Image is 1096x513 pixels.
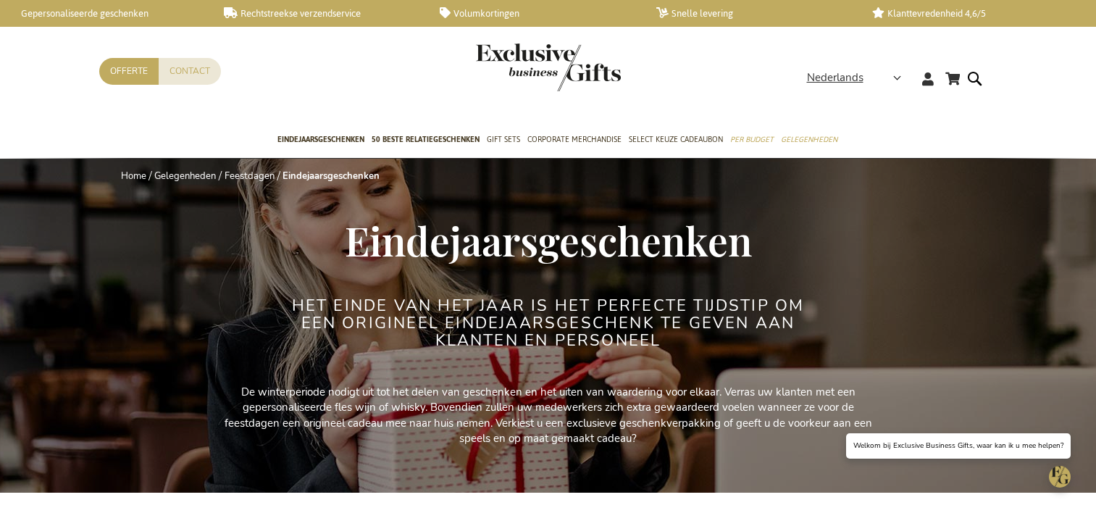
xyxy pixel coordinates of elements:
span: Gelegenheden [781,132,837,147]
a: Per Budget [730,122,774,159]
span: 50 beste relatiegeschenken [372,132,480,147]
a: Gelegenheden [781,122,837,159]
strong: Eindejaarsgeschenken [283,170,380,183]
h2: Het einde van het jaar is het perfecte tijdstip om een origineel eindejaarsgeschenk te geven aan ... [277,297,820,350]
span: Corporate Merchandise [527,132,622,147]
span: Gift Sets [487,132,520,147]
a: Gepersonaliseerde geschenken [7,7,201,20]
a: Snelle levering [656,7,850,20]
span: Eindejaarsgeschenken [277,132,364,147]
a: Contact [159,58,221,85]
img: Exclusive Business gifts logo [476,43,621,91]
span: Select Keuze Cadeaubon [629,132,723,147]
a: Offerte [99,58,159,85]
a: Volumkortingen [440,7,633,20]
a: Corporate Merchandise [527,122,622,159]
a: 50 beste relatiegeschenken [372,122,480,159]
a: Select Keuze Cadeaubon [629,122,723,159]
a: Home [121,170,146,183]
span: Per Budget [730,132,774,147]
span: Nederlands [807,70,863,86]
a: Eindejaarsgeschenken [277,122,364,159]
span: Eindejaarsgeschenken [345,213,752,267]
a: Klanttevredenheid 4,6/5 [872,7,1066,20]
a: Gelegenheden [154,170,216,183]
a: Gift Sets [487,122,520,159]
a: Rechtstreekse verzendservice [224,7,417,20]
a: store logo [476,43,548,91]
a: Feestdagen [225,170,275,183]
p: De winterperiode nodigt uit tot het delen van geschenken en het uiten van waardering voor elkaar.... [222,385,874,447]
